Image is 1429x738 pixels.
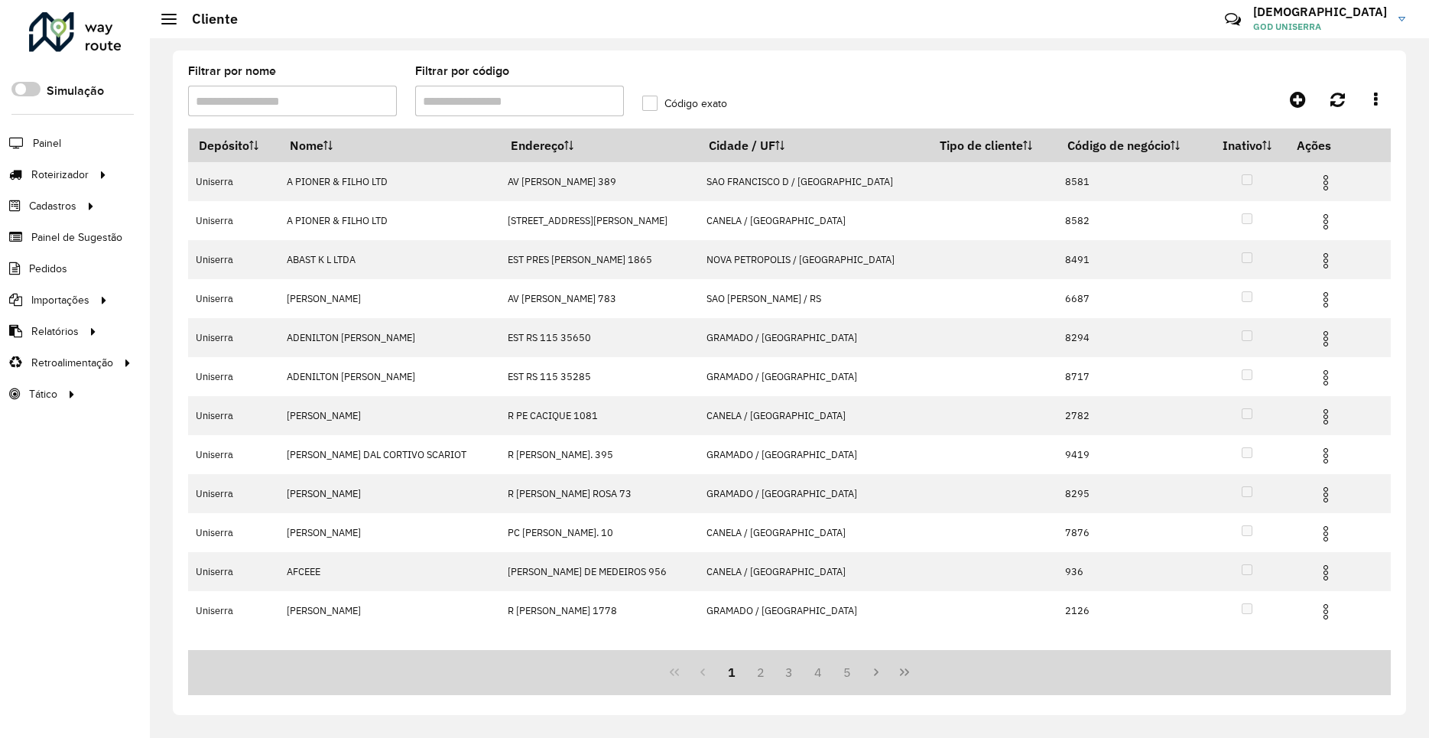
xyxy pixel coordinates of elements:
span: Painel de Sugestão [31,229,122,245]
button: 1 [717,658,746,687]
span: Painel [33,135,61,151]
td: GRAMADO / [GEOGRAPHIC_DATA] [699,591,929,630]
td: AFCEEE [279,552,500,591]
button: 5 [833,658,862,687]
label: Filtrar por nome [188,62,276,80]
td: Uniserra [188,474,279,513]
td: GRAMADO / [GEOGRAPHIC_DATA] [699,357,929,396]
td: CANELA / [GEOGRAPHIC_DATA] [699,513,929,552]
h2: Cliente [177,11,238,28]
td: SAO [PERSON_NAME] / RS [699,279,929,318]
td: EST RS 115 35285 [500,357,699,396]
td: Uniserra [188,513,279,552]
span: Retroalimentação [31,355,113,371]
td: ADENILTON [PERSON_NAME] [279,318,500,357]
td: A PIONER & FILHO LTD [279,162,500,201]
th: Ações [1286,129,1378,161]
td: R [PERSON_NAME]. 395 [500,435,699,474]
td: 8295 [1057,474,1207,513]
td: 8717 [1057,357,1207,396]
td: 8294 [1057,318,1207,357]
td: [PERSON_NAME] [279,279,500,318]
td: GRAMADO / [GEOGRAPHIC_DATA] [699,435,929,474]
label: Simulação [47,82,104,100]
span: Relatórios [31,323,79,340]
td: Uniserra [188,591,279,630]
td: 936 [1057,552,1207,591]
td: GRAMADO / [GEOGRAPHIC_DATA] [699,318,929,357]
td: Uniserra [188,552,279,591]
button: Last Page [890,658,919,687]
label: Código exato [642,96,727,112]
button: 4 [804,658,833,687]
td: [PERSON_NAME] [279,396,500,435]
td: 2126 [1057,591,1207,630]
span: Roteirizador [31,167,89,183]
span: Tático [29,386,57,402]
td: R [PERSON_NAME] ROSA 73 [500,474,699,513]
a: Contato Rápido [1216,3,1249,36]
button: 3 [775,658,804,687]
td: A PIONER & FILHO LTD [279,201,500,240]
th: Depósito [188,129,279,162]
td: Uniserra [188,201,279,240]
td: SAO FRANCISCO D / [GEOGRAPHIC_DATA] [699,162,929,201]
th: Cidade / UF [699,129,929,162]
td: 7876 [1057,513,1207,552]
td: NOVA PETROPOLIS / [GEOGRAPHIC_DATA] [699,240,929,279]
td: Uniserra [188,435,279,474]
td: Uniserra [188,318,279,357]
td: PC [PERSON_NAME]. 10 [500,513,699,552]
button: Next Page [862,658,891,687]
td: CANELA / [GEOGRAPHIC_DATA] [699,552,929,591]
th: Endereço [500,129,699,162]
td: [STREET_ADDRESS][PERSON_NAME] [500,201,699,240]
td: [PERSON_NAME] [279,513,500,552]
td: Uniserra [188,240,279,279]
button: 2 [746,658,775,687]
td: CANELA / [GEOGRAPHIC_DATA] [699,396,929,435]
td: AV [PERSON_NAME] 783 [500,279,699,318]
td: ADENILTON [PERSON_NAME] [279,357,500,396]
td: Uniserra [188,357,279,396]
span: Cadastros [29,198,76,214]
td: EST RS 115 35650 [500,318,699,357]
td: Uniserra [188,396,279,435]
td: 8581 [1057,162,1207,201]
th: Nome [279,129,500,162]
td: [PERSON_NAME] DE MEDEIROS 956 [500,552,699,591]
td: GRAMADO / [GEOGRAPHIC_DATA] [699,474,929,513]
td: [PERSON_NAME] DAL CORTIVO SCARIOT [279,435,500,474]
span: Importações [31,292,89,308]
h3: [DEMOGRAPHIC_DATA] [1253,5,1387,19]
td: EST PRES [PERSON_NAME] 1865 [500,240,699,279]
td: 2782 [1057,396,1207,435]
td: 6687 [1057,279,1207,318]
td: [PERSON_NAME] [279,474,500,513]
th: Inativo [1207,129,1286,162]
td: Uniserra [188,162,279,201]
td: 9419 [1057,435,1207,474]
td: ABAST K L LTDA [279,240,500,279]
td: R PE CACIQUE 1081 [500,396,699,435]
td: 8582 [1057,201,1207,240]
td: [PERSON_NAME] [279,591,500,630]
td: AV [PERSON_NAME] 389 [500,162,699,201]
th: Código de negócio [1057,129,1207,162]
span: Pedidos [29,261,67,277]
td: Uniserra [188,279,279,318]
td: 8491 [1057,240,1207,279]
th: Tipo de cliente [929,129,1057,162]
span: GOD UNISERRA [1253,20,1387,34]
td: R [PERSON_NAME] 1778 [500,591,699,630]
label: Filtrar por código [415,62,509,80]
td: CANELA / [GEOGRAPHIC_DATA] [699,201,929,240]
